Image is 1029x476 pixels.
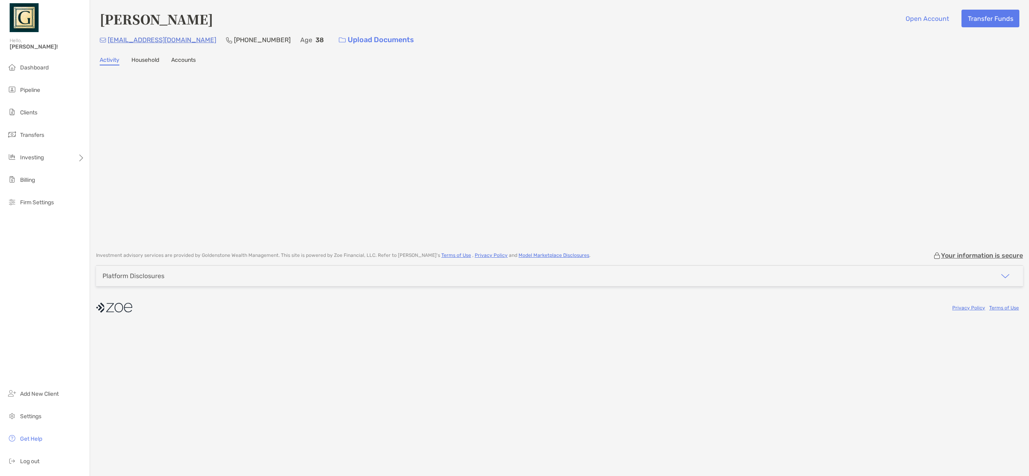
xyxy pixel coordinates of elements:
img: investing icon [7,152,17,162]
img: Email Icon [100,38,106,43]
span: Get Help [20,435,42,442]
p: Age [300,35,312,45]
img: button icon [339,37,346,43]
span: Clients [20,109,37,116]
span: Billing [20,177,35,183]
p: Investment advisory services are provided by Goldenstone Wealth Management . This site is powered... [96,252,590,258]
span: Log out [20,458,39,465]
div: Platform Disclosures [102,272,164,280]
button: Open Account [899,10,955,27]
img: transfers icon [7,130,17,139]
img: icon arrow [1000,271,1010,281]
span: Add New Client [20,391,59,397]
a: Upload Documents [334,31,419,49]
span: Transfers [20,132,44,138]
span: Settings [20,413,41,420]
img: clients icon [7,107,17,117]
a: Terms of Use [441,252,471,258]
a: Model Marketplace Disclosures [519,252,589,258]
img: Phone Icon [226,37,232,43]
a: Privacy Policy [952,305,985,311]
p: [PHONE_NUMBER] [234,35,291,45]
img: get-help icon [7,433,17,443]
img: settings icon [7,411,17,421]
span: Firm Settings [20,199,54,206]
a: Accounts [171,57,196,65]
img: company logo [96,299,132,317]
p: 38 [316,35,324,45]
span: Pipeline [20,87,40,94]
img: Zoe Logo [10,3,39,32]
img: add_new_client icon [7,389,17,398]
h4: [PERSON_NAME] [100,10,213,28]
span: Dashboard [20,64,49,71]
span: Investing [20,154,44,161]
p: [EMAIL_ADDRESS][DOMAIN_NAME] [108,35,216,45]
button: Transfer Funds [961,10,1019,27]
img: dashboard icon [7,62,17,72]
a: Terms of Use [989,305,1019,311]
img: firm-settings icon [7,197,17,207]
a: Activity [100,57,119,65]
a: Privacy Policy [475,252,508,258]
img: logout icon [7,456,17,466]
img: billing icon [7,175,17,184]
img: pipeline icon [7,85,17,94]
span: [PERSON_NAME]! [10,43,85,50]
a: Household [131,57,159,65]
p: Your information is secure [941,252,1023,259]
